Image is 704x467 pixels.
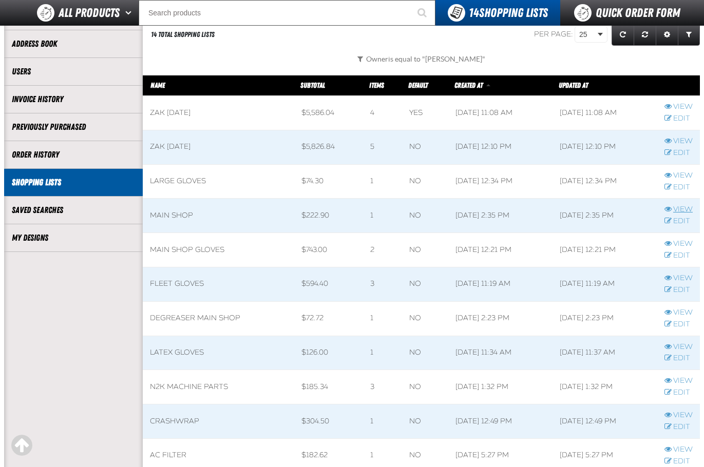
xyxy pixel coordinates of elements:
a: View row action [664,342,693,352]
td: No [402,370,448,404]
button: Owneris equal to "[PERSON_NAME]" [143,54,700,63]
td: CRASHWRAP [143,404,294,439]
a: Default [408,81,428,89]
td: No [402,233,448,267]
a: Edit row action [664,388,693,398]
a: Refresh grid action [612,23,634,46]
td: $126.00 [294,336,363,370]
td: 1 [363,404,403,439]
td: No [402,336,448,370]
td: LARGE GLOVES [143,164,294,199]
td: Yes [402,96,448,130]
td: [DATE] 11:37 AM [553,336,657,370]
td: Zak [DATE] [143,96,294,130]
a: Invoice History [12,93,135,105]
td: 3 [363,267,403,301]
a: Created At [454,81,484,89]
a: Shopping Lists [12,177,135,188]
a: Edit row action [664,457,693,466]
td: [DATE] 1:32 PM [448,370,553,404]
span: All Products [59,4,120,22]
td: MAIN SHOP [143,199,294,233]
span: Created At [454,81,483,89]
a: Edit row action [664,354,693,363]
td: No [402,130,448,164]
a: View row action [664,308,693,318]
td: [DATE] 12:49 PM [553,404,657,439]
td: No [402,301,448,336]
td: [DATE] 12:49 PM [448,404,553,439]
td: $304.50 [294,404,363,439]
td: 3 [363,370,403,404]
td: [DATE] 11:19 AM [553,267,657,301]
td: 1 [363,164,403,199]
td: 1 [363,199,403,233]
a: Edit row action [664,148,693,158]
td: [DATE] 12:34 PM [553,164,657,199]
a: View row action [664,411,693,420]
a: Edit row action [664,114,693,124]
td: $74.30 [294,164,363,199]
td: 4 [363,96,403,130]
td: $72.72 [294,301,363,336]
span: Owner [366,55,485,63]
td: DEGREASER MAIN SHOP [143,301,294,336]
td: [DATE] 2:35 PM [448,199,553,233]
td: 1 [363,301,403,336]
td: $185.34 [294,370,363,404]
th: Row actions [657,75,700,96]
a: Saved Searches [12,204,135,216]
a: Address Book [12,38,135,50]
td: $743.00 [294,233,363,267]
a: Users [12,66,135,77]
a: Edit row action [664,217,693,226]
a: View row action [664,171,693,181]
a: View row action [664,376,693,386]
a: Items [369,81,384,89]
td: 5 [363,130,403,164]
a: Expand or Collapse Grid Settings [656,23,678,46]
td: $594.40 [294,267,363,301]
td: 1 [363,336,403,370]
a: Name [150,81,165,89]
a: Edit row action [664,285,693,295]
a: Reset grid action [634,23,656,46]
div: Scroll to the top [10,434,33,457]
span: 25 [579,29,596,40]
td: [DATE] 12:10 PM [553,130,657,164]
strong: 14 [469,6,479,20]
span: Shopping Lists [469,6,548,20]
td: No [402,404,448,439]
td: [DATE] 1:32 PM [553,370,657,404]
td: [DATE] 2:35 PM [553,199,657,233]
a: Expand or Collapse Grid Filters [678,23,700,46]
td: Zak [DATE] [143,130,294,164]
td: $5,586.04 [294,96,363,130]
span: Updated At [559,81,588,89]
td: fleet gloves [143,267,294,301]
td: [DATE] 11:34 AM [448,336,553,370]
td: No [402,267,448,301]
td: LATEX GLOVES [143,336,294,370]
a: View row action [664,137,693,146]
td: $5,826.84 [294,130,363,164]
a: View row action [664,102,693,112]
a: Edit row action [664,251,693,261]
td: [DATE] 11:08 AM [553,96,657,130]
td: N2K MACHINE PARTS [143,370,294,404]
span: is equal to "[PERSON_NAME]" [388,55,485,63]
span: Per page: [534,30,573,38]
a: Edit row action [664,183,693,192]
td: [DATE] 12:34 PM [448,164,553,199]
td: [DATE] 12:10 PM [448,130,553,164]
div: 14 Total Shopping Lists [151,30,215,40]
td: [DATE] 12:21 PM [553,233,657,267]
a: Previously Purchased [12,121,135,133]
a: View row action [664,445,693,455]
td: No [402,164,448,199]
a: Subtotal [300,81,325,89]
